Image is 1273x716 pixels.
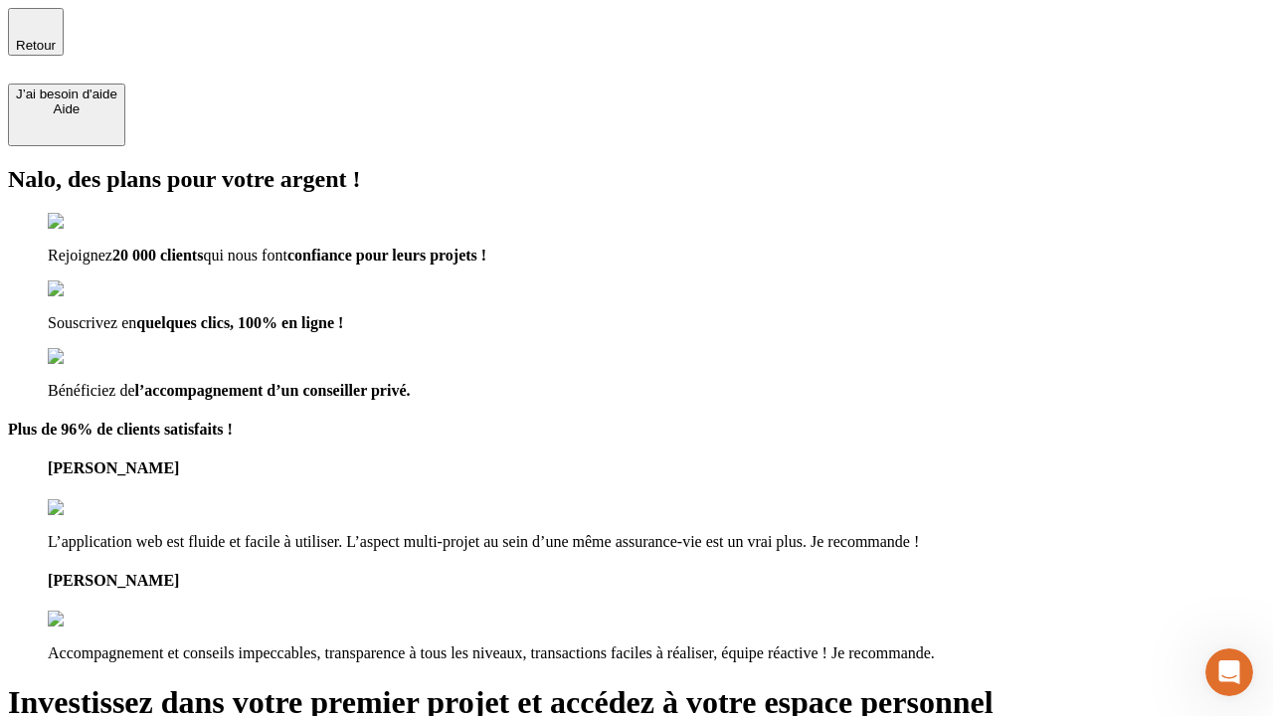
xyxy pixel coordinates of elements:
h4: Plus de 96% de clients satisfaits ! [8,421,1265,439]
div: J’ai besoin d'aide [16,87,117,101]
span: Souscrivez en [48,314,136,331]
span: l’accompagnement d’un conseiller privé. [135,382,411,399]
span: qui nous font [203,247,286,264]
h4: [PERSON_NAME] [48,572,1265,590]
img: checkmark [48,213,133,231]
span: 20 000 clients [112,247,204,264]
span: Bénéficiez de [48,382,135,399]
button: J’ai besoin d'aideAide [8,84,125,146]
h2: Nalo, des plans pour votre argent ! [8,166,1265,193]
h4: [PERSON_NAME] [48,459,1265,477]
span: Rejoignez [48,247,112,264]
img: reviews stars [48,611,146,628]
iframe: Intercom live chat [1205,648,1253,696]
img: checkmark [48,348,133,366]
img: reviews stars [48,499,146,517]
span: confiance pour leurs projets ! [287,247,486,264]
span: Retour [16,38,56,53]
button: Retour [8,8,64,56]
img: checkmark [48,280,133,298]
div: Aide [16,101,117,116]
p: L’application web est fluide et facile à utiliser. L’aspect multi-projet au sein d’une même assur... [48,533,1265,551]
span: quelques clics, 100% en ligne ! [136,314,343,331]
p: Accompagnement et conseils impeccables, transparence à tous les niveaux, transactions faciles à r... [48,644,1265,662]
